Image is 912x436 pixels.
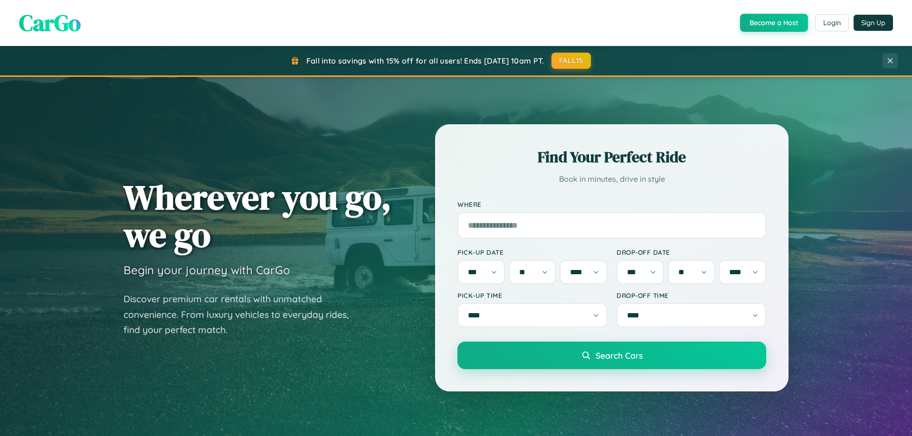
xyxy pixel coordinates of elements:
button: Become a Host [740,14,808,32]
span: Fall into savings with 15% off for all users! Ends [DATE] 10am PT. [306,56,544,65]
span: CarGo [19,7,81,38]
label: Where [457,200,766,208]
span: Search Cars [596,350,643,361]
label: Pick-up Time [457,291,607,299]
h2: Find Your Perfect Ride [457,147,766,167]
h1: Wherever you go, we go [123,178,391,253]
button: FALL15 [551,53,591,69]
h3: Begin your journey with CarGo [123,263,290,277]
p: Discover premium car rentals with unmatched convenience. From luxury vehicles to everyday rides, ... [123,291,361,338]
button: Search Cars [457,342,766,369]
button: Sign Up [854,15,893,31]
label: Drop-off Time [617,291,766,299]
label: Pick-up Date [457,248,607,256]
label: Drop-off Date [617,248,766,256]
p: Book in minutes, drive in style [457,172,766,186]
button: Login [815,14,849,31]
